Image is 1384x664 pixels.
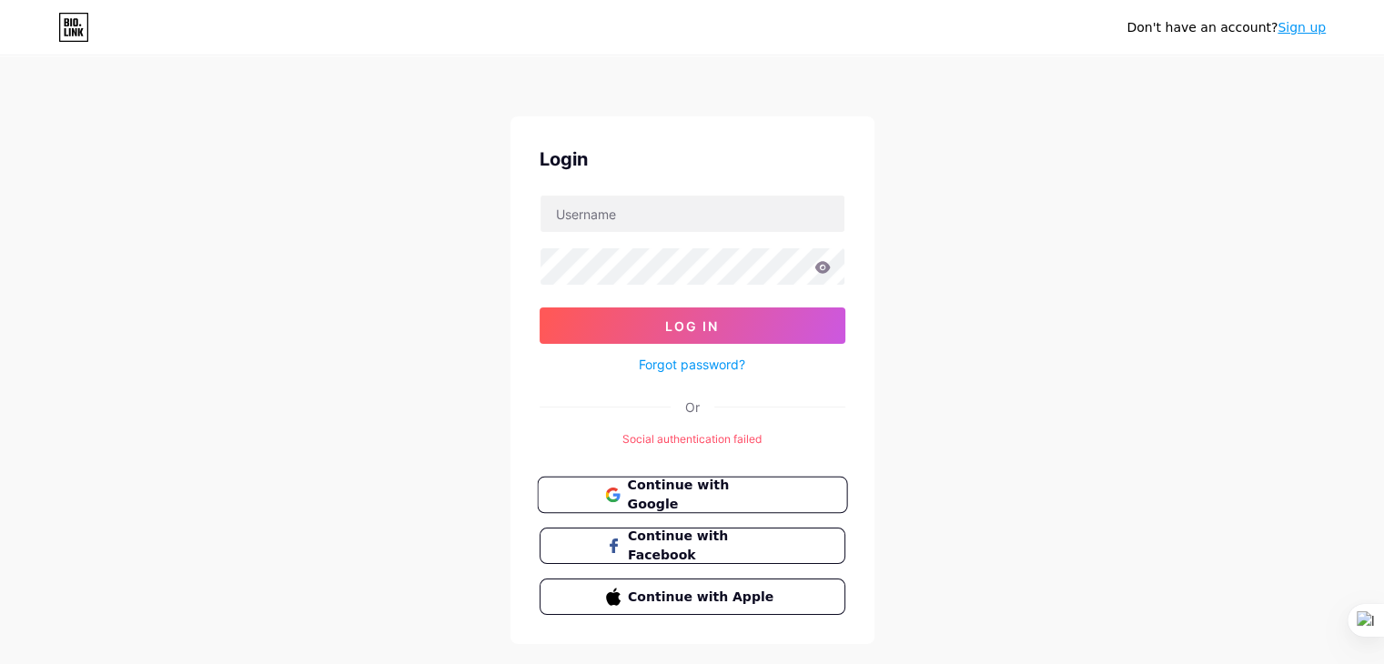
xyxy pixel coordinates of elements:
button: Continue with Google [537,477,847,514]
a: Forgot password? [639,355,745,374]
div: Social authentication failed [540,431,845,448]
a: Sign up [1278,20,1326,35]
span: Continue with Facebook [628,527,778,565]
button: Continue with Apple [540,578,845,615]
div: Don't have an account? [1126,18,1326,37]
span: Continue with Apple [628,588,778,607]
span: Continue with Google [627,476,779,515]
button: Log In [540,307,845,344]
span: Log In [665,318,719,334]
div: Login [540,146,845,173]
a: Continue with Google [540,477,845,513]
div: Or [685,397,700,417]
button: Continue with Facebook [540,528,845,564]
input: Username [540,196,844,232]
